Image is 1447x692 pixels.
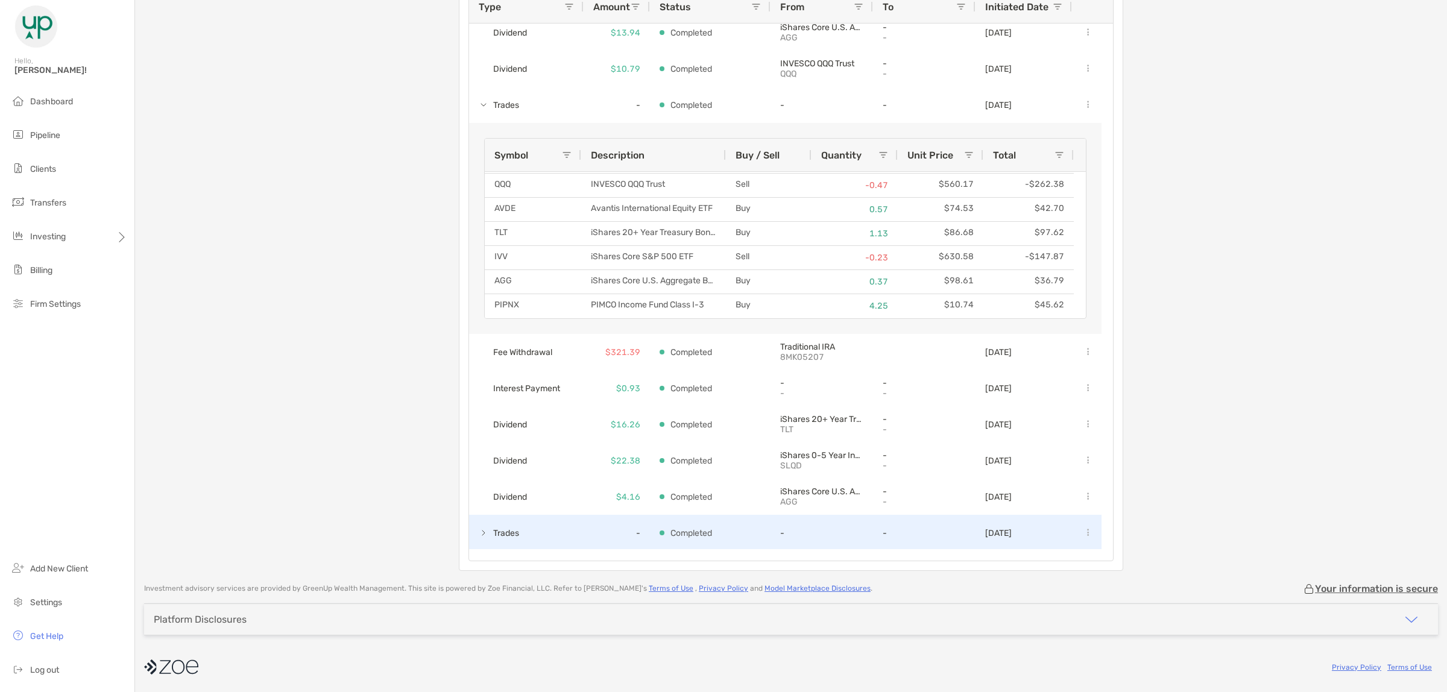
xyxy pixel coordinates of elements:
[485,246,581,269] div: IVV
[726,222,812,245] div: Buy
[780,69,863,79] p: QQQ
[780,33,863,43] p: AGG
[11,93,25,108] img: dashboard icon
[11,296,25,310] img: firm-settings icon
[780,378,863,388] p: -
[670,98,712,113] p: Completed
[780,424,863,435] p: TLT
[780,342,863,352] p: Traditional IRA
[883,388,966,398] p: -
[883,378,966,388] p: -
[611,417,640,432] p: $16.26
[883,58,966,69] p: -
[780,450,863,461] p: iShares 0-5 Year Investment Grade Corporate Bond E
[883,528,966,538] p: -
[611,25,640,40] p: $13.94
[983,174,1074,197] div: -$262.38
[985,347,1012,357] p: [DATE]
[581,270,726,294] div: iShares Core U.S. Aggregate Bond ETF
[985,28,1012,38] p: [DATE]
[154,614,247,625] div: Platform Disclosures
[616,489,640,505] p: $4.16
[764,584,871,593] a: Model Marketplace Disclosures
[493,415,527,435] span: Dividend
[907,149,953,161] span: Unit Price
[736,149,780,161] span: Buy / Sell
[985,64,1012,74] p: [DATE]
[485,222,581,245] div: TLT
[993,149,1016,161] span: Total
[494,149,528,161] span: Symbol
[883,461,966,471] p: -
[670,381,712,396] p: Completed
[780,352,863,362] p: 8MK05207
[11,127,25,142] img: pipeline icon
[1315,583,1438,594] p: Your information is secure
[726,294,812,318] div: Buy
[581,246,726,269] div: iShares Core S&P 500 ETF
[780,461,863,471] p: SLQD
[581,222,726,245] div: iShares 20+ Year Treasury Bond ETF
[821,274,888,289] p: 0.37
[611,453,640,468] p: $22.38
[493,95,519,115] span: Trades
[726,198,812,221] div: Buy
[883,450,966,461] p: -
[1404,612,1419,627] img: icon arrow
[821,202,888,217] p: 0.57
[898,270,983,294] div: $98.61
[485,270,581,294] div: AGG
[11,195,25,209] img: transfers icon
[780,486,863,497] p: iShares Core U.S. Aggregate Bond ETF
[581,198,726,221] div: Avantis International Equity ETF
[30,564,88,574] span: Add New Client
[726,270,812,294] div: Buy
[30,265,52,275] span: Billing
[611,61,640,77] p: $10.79
[883,69,966,79] p: -
[983,198,1074,221] div: $42.70
[660,1,691,13] span: Status
[883,33,966,43] p: -
[898,222,983,245] div: $86.68
[593,1,630,13] span: Amount
[11,662,25,676] img: logout icon
[780,100,863,110] p: -
[821,178,888,193] p: -0.47
[883,100,966,110] p: -
[898,198,983,221] div: $74.53
[581,174,726,197] div: INVESCO QQQ Trust
[30,631,63,641] span: Get Help
[30,231,66,242] span: Investing
[821,250,888,265] p: -0.23
[883,22,966,33] p: -
[493,379,560,398] span: Interest Payment
[11,161,25,175] img: clients icon
[581,294,726,318] div: PIMCO Income Fund Class I-3
[670,25,712,40] p: Completed
[30,665,59,675] span: Log out
[670,489,712,505] p: Completed
[1387,663,1432,672] a: Terms of Use
[485,174,581,197] div: QQQ
[780,497,863,507] p: AGG
[493,342,552,362] span: Fee Withdrawal
[144,584,872,593] p: Investment advisory services are provided by GreenUp Wealth Management . This site is powered by ...
[11,594,25,609] img: settings icon
[780,528,863,538] p: -
[1332,663,1381,672] a: Privacy Policy
[883,424,966,435] p: -
[11,262,25,277] img: billing icon
[985,456,1012,466] p: [DATE]
[983,222,1074,245] div: $97.62
[883,414,966,424] p: -
[883,497,966,507] p: -
[493,59,527,79] span: Dividend
[699,584,748,593] a: Privacy Policy
[780,414,863,424] p: iShares 20+ Year Treasury Bond ETF
[30,96,73,107] span: Dashboard
[485,198,581,221] div: AVDE
[985,528,1012,538] p: [DATE]
[605,345,640,360] p: $321.39
[670,453,712,468] p: Completed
